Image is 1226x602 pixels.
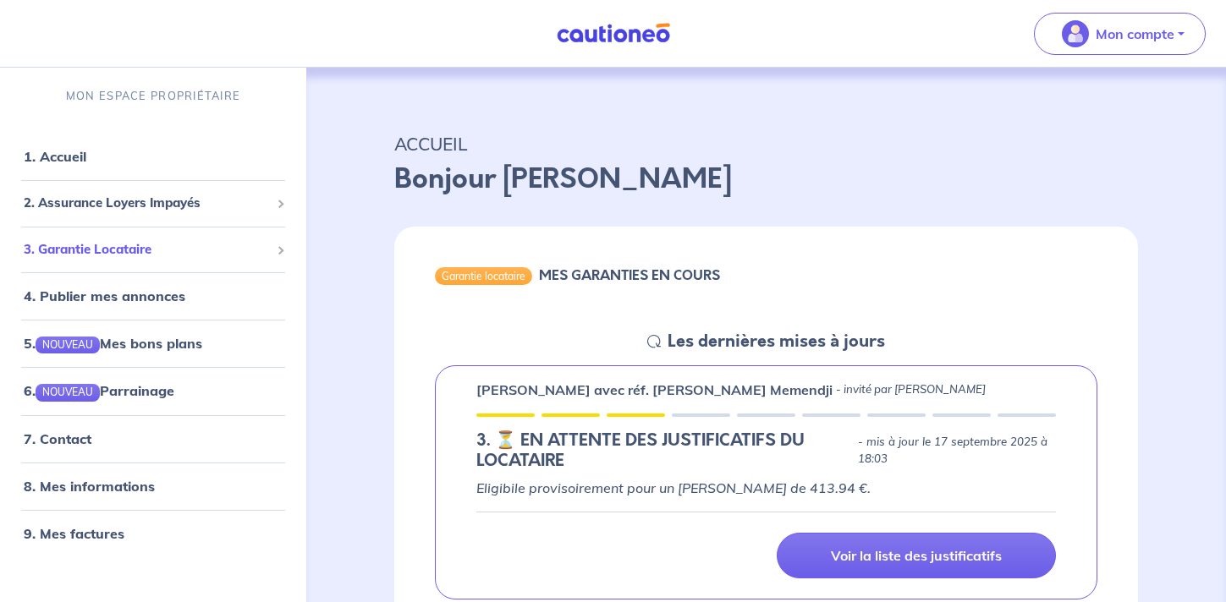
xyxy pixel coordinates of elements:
[7,469,300,503] div: 8. Mes informations
[476,430,1056,471] div: state: RENTER-DOCUMENTS-IN-PENDING, Context: IN-LANDLORD,IN-LANDLORD-NO-CERTIFICATE
[394,159,1138,200] p: Bonjour [PERSON_NAME]
[7,422,300,456] div: 7. Contact
[24,148,86,165] a: 1. Accueil
[777,533,1056,578] a: Voir la liste des justificatifs
[668,331,885,352] h5: Les dernières mises à jours
[24,194,270,213] span: 2. Assurance Loyers Impayés
[24,382,174,399] a: 6.NOUVEAUParrainage
[836,381,986,398] p: - invité par [PERSON_NAME]
[7,140,300,173] div: 1. Accueil
[1062,20,1089,47] img: illu_account_valid_menu.svg
[476,479,871,496] em: Eligibile provisoirement pour un [PERSON_NAME] de 413.94 €.
[1034,13,1206,55] button: illu_account_valid_menu.svgMon compte
[831,547,1002,564] p: Voir la liste des justificatifs
[7,517,300,550] div: 9. Mes factures
[66,88,240,104] p: MON ESPACE PROPRIÉTAIRE
[7,233,300,266] div: 3. Garantie Locataire
[7,187,300,220] div: 2. Assurance Loyers Impayés
[550,23,677,44] img: Cautioneo
[394,129,1138,159] p: ACCUEIL
[7,326,300,360] div: 5.NOUVEAUMes bons plans
[24,240,270,260] span: 3. Garantie Locataire
[435,267,532,284] div: Garantie locataire
[24,430,91,447] a: 7. Contact
[24,287,185,304] a: 4. Publier mes annonces
[7,374,300,408] div: 6.NOUVEAUParrainage
[1096,24,1174,44] p: Mon compte
[7,279,300,313] div: 4. Publier mes annonces
[476,380,833,400] p: [PERSON_NAME] avec réf. [PERSON_NAME] Memendji
[24,335,202,352] a: 5.NOUVEAUMes bons plans
[858,434,1056,468] p: - mis à jour le 17 septembre 2025 à 18:03
[476,430,851,471] h5: 3. ⏳️️ EN ATTENTE DES JUSTIFICATIFS DU LOCATAIRE
[24,478,155,495] a: 8. Mes informations
[539,267,720,283] h6: MES GARANTIES EN COURS
[24,525,124,542] a: 9. Mes factures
